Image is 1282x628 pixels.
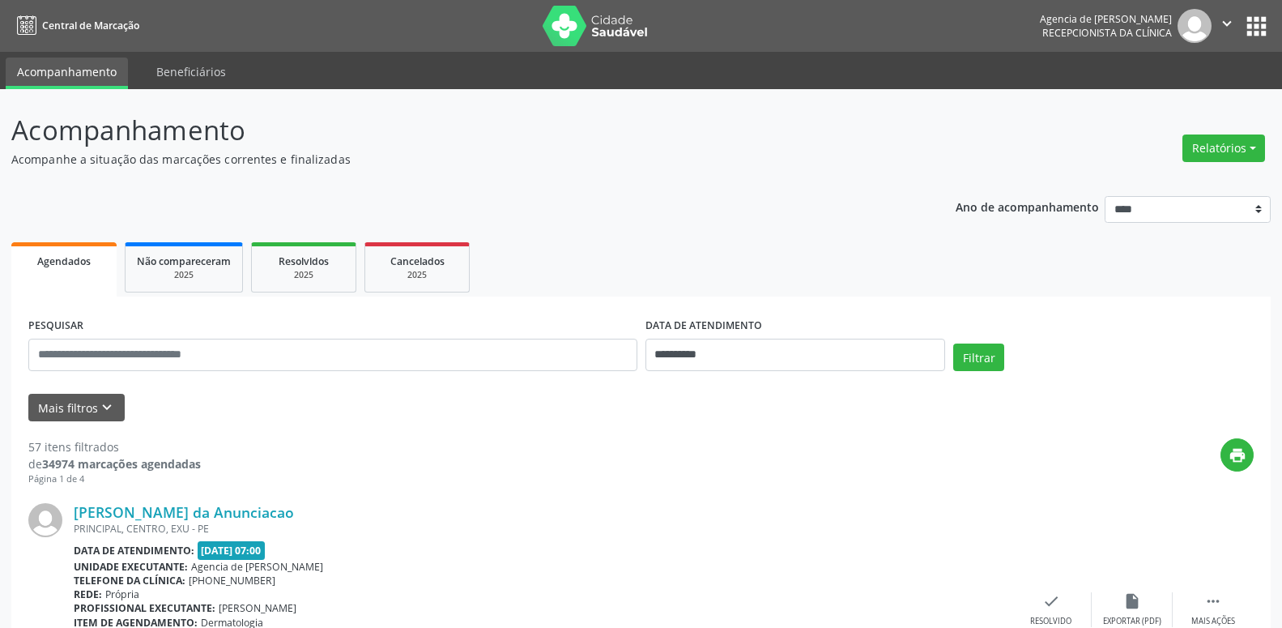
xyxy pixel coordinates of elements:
[1220,438,1254,472] button: print
[11,12,139,39] a: Central de Marcação
[1191,616,1235,627] div: Mais ações
[74,574,185,587] b: Telefone da clínica:
[74,601,215,615] b: Profissional executante:
[28,314,83,339] label: PESQUISAR
[279,254,329,268] span: Resolvidos
[11,151,893,168] p: Acompanhe a situação das marcações correntes e finalizadas
[6,58,128,89] a: Acompanhamento
[189,574,275,587] span: [PHONE_NUMBER]
[1212,9,1242,43] button: 
[28,503,62,537] img: img
[37,254,91,268] span: Agendados
[137,254,231,268] span: Não compareceram
[645,314,762,339] label: DATA DE ATENDIMENTO
[1218,15,1236,32] i: 
[28,394,125,422] button: Mais filtroskeyboard_arrow_down
[42,19,139,32] span: Central de Marcação
[74,522,1011,536] div: PRINCIPAL, CENTRO, EXU - PE
[145,58,237,86] a: Beneficiários
[74,503,294,521] a: [PERSON_NAME] da Anunciacao
[1229,446,1246,464] i: print
[11,110,893,151] p: Acompanhamento
[74,544,194,558] b: Data de atendimento:
[377,269,458,281] div: 2025
[28,472,201,486] div: Página 1 de 4
[219,601,296,615] span: [PERSON_NAME]
[1178,9,1212,43] img: img
[105,587,139,601] span: Própria
[1042,26,1172,40] span: Recepcionista da clínica
[1123,592,1141,610] i: insert_drive_file
[1103,616,1161,627] div: Exportar (PDF)
[137,269,231,281] div: 2025
[198,541,266,560] span: [DATE] 07:00
[74,587,102,601] b: Rede:
[390,254,445,268] span: Cancelados
[42,456,201,472] strong: 34974 marcações agendadas
[28,455,201,472] div: de
[1040,12,1172,26] div: Agencia de [PERSON_NAME]
[1030,616,1071,627] div: Resolvido
[956,196,1099,216] p: Ano de acompanhamento
[1204,592,1222,610] i: 
[28,438,201,455] div: 57 itens filtrados
[1042,592,1060,610] i: check
[1242,12,1271,41] button: apps
[98,399,116,417] i: keyboard_arrow_down
[953,344,1004,371] button: Filtrar
[263,269,344,281] div: 2025
[1182,135,1265,162] button: Relatórios
[191,560,323,574] span: Agencia de [PERSON_NAME]
[74,560,188,574] b: Unidade executante:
